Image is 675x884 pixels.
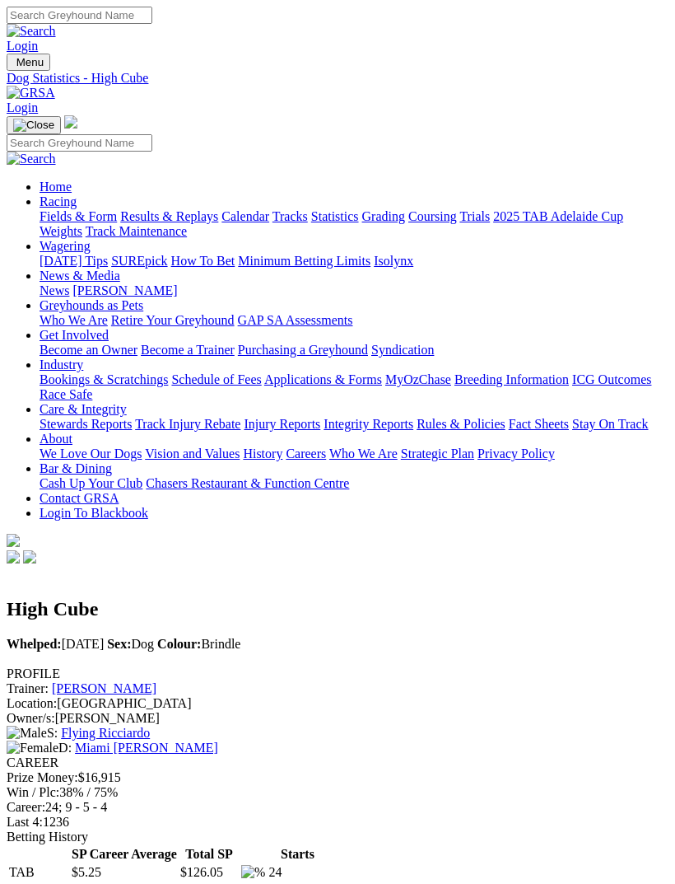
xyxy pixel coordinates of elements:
[40,180,72,194] a: Home
[40,194,77,208] a: Racing
[7,696,668,711] div: [GEOGRAPHIC_DATA]
[52,681,156,695] a: [PERSON_NAME]
[7,726,58,740] span: S:
[171,372,261,386] a: Schedule of Fees
[401,447,474,461] a: Strategic Plan
[40,432,72,446] a: About
[64,115,77,129] img: logo-grsa-white.png
[7,741,58,755] img: Female
[40,506,148,520] a: Login To Blackbook
[145,447,240,461] a: Vision and Values
[7,7,152,24] input: Search
[7,785,59,799] span: Win / Plc:
[40,372,168,386] a: Bookings & Scratchings
[107,637,154,651] span: Dog
[7,800,668,815] div: 24; 9 - 5 - 4
[362,209,405,223] a: Grading
[7,86,55,101] img: GRSA
[7,815,43,829] span: Last 4:
[16,56,44,68] span: Menu
[40,254,108,268] a: [DATE] Tips
[385,372,451,386] a: MyOzChase
[371,343,434,357] a: Syndication
[7,696,57,710] span: Location:
[243,447,282,461] a: History
[572,417,648,431] a: Stay On Track
[111,313,235,327] a: Retire Your Greyhound
[40,269,120,283] a: News & Media
[7,785,668,800] div: 38% / 75%
[268,864,327,881] td: 24
[40,358,83,372] a: Industry
[454,372,569,386] a: Breeding Information
[40,491,119,505] a: Contact GRSA
[7,24,56,39] img: Search
[7,598,668,620] h2: High Cube
[40,328,109,342] a: Get Involved
[135,417,240,431] a: Track Injury Rebate
[241,865,265,880] img: %
[408,209,457,223] a: Coursing
[40,417,668,432] div: Care & Integrity
[7,681,49,695] span: Trainer:
[7,711,668,726] div: [PERSON_NAME]
[40,461,112,475] a: Bar & Dining
[7,830,668,844] div: Betting History
[141,343,235,357] a: Become a Trainer
[221,209,269,223] a: Calendar
[238,254,370,268] a: Minimum Betting Limits
[238,313,353,327] a: GAP SA Assessments
[7,770,78,784] span: Prize Money:
[40,209,668,239] div: Racing
[40,343,137,357] a: Become an Owner
[324,417,413,431] a: Integrity Reports
[7,726,47,741] img: Male
[40,224,82,238] a: Weights
[7,741,72,755] span: D:
[40,447,142,461] a: We Love Our Dogs
[7,711,55,725] span: Owner/s:
[459,209,490,223] a: Trials
[72,283,177,297] a: [PERSON_NAME]
[7,770,668,785] div: $16,915
[171,254,235,268] a: How To Bet
[329,447,398,461] a: Who We Are
[374,254,413,268] a: Isolynx
[311,209,359,223] a: Statistics
[40,447,668,461] div: About
[40,313,108,327] a: Who We Are
[40,283,668,298] div: News & Media
[40,283,69,297] a: News
[7,101,38,115] a: Login
[7,534,20,547] img: logo-grsa-white.png
[40,387,92,401] a: Race Safe
[61,726,150,740] a: Flying Ricciardo
[7,667,668,681] div: PROFILE
[40,476,142,490] a: Cash Up Your Club
[40,313,668,328] div: Greyhounds as Pets
[40,343,668,358] div: Get Involved
[40,402,127,416] a: Care & Integrity
[71,846,178,863] th: SP Career Average
[7,54,50,71] button: Toggle navigation
[286,447,326,461] a: Careers
[146,476,349,490] a: Chasers Restaurant & Function Centre
[111,254,167,268] a: SUREpick
[40,298,143,312] a: Greyhounds as Pets
[238,343,368,357] a: Purchasing a Greyhound
[179,864,239,881] td: $126.05
[509,417,569,431] a: Fact Sheets
[7,71,668,86] a: Dog Statistics - High Cube
[8,864,69,881] td: TAB
[179,846,239,863] th: Total SP
[157,637,201,651] b: Colour:
[107,637,131,651] b: Sex:
[75,741,218,755] a: Miami [PERSON_NAME]
[23,550,36,564] img: twitter.svg
[157,637,240,651] span: Brindle
[120,209,218,223] a: Results & Replays
[7,134,152,152] input: Search
[40,372,668,402] div: Industry
[13,119,54,132] img: Close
